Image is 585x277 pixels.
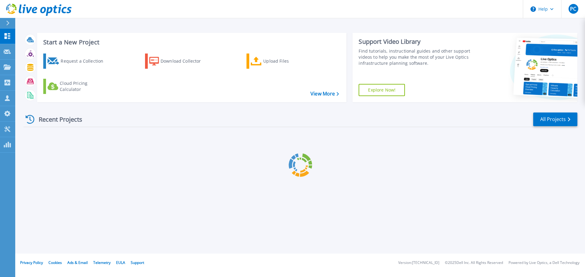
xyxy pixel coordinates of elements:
a: Request a Collection [43,54,111,69]
a: Cloud Pricing Calculator [43,79,111,94]
a: View More [310,91,339,97]
a: Download Collector [145,54,213,69]
a: Cookies [48,260,62,265]
div: Download Collector [161,55,209,67]
li: Version: [TECHNICAL_ID] [398,261,439,265]
div: Find tutorials, instructional guides and other support videos to help you make the most of your L... [359,48,473,66]
div: Request a Collection [61,55,109,67]
div: Cloud Pricing Calculator [60,80,108,92]
span: PC [570,6,576,11]
a: Explore Now! [359,84,405,96]
li: © 2025 Dell Inc. All Rights Reserved [445,261,503,265]
a: Support [131,260,144,265]
a: Ads & Email [67,260,88,265]
a: Telemetry [93,260,111,265]
div: Support Video Library [359,38,473,46]
div: Upload Files [263,55,312,67]
div: Recent Projects [23,112,90,127]
li: Powered by Live Optics, a Dell Technology [509,261,580,265]
a: Upload Files [246,54,314,69]
a: EULA [116,260,125,265]
a: Privacy Policy [20,260,43,265]
h3: Start a New Project [43,39,339,46]
a: All Projects [533,113,577,126]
